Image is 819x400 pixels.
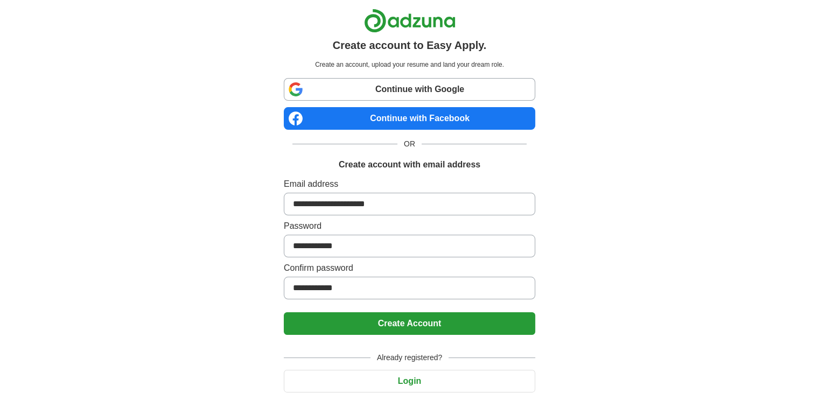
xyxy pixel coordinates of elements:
label: Email address [284,178,535,191]
button: Create Account [284,312,535,335]
p: Create an account, upload your resume and land your dream role. [286,60,533,69]
span: Already registered? [370,352,449,363]
h1: Create account to Easy Apply. [333,37,487,53]
a: Continue with Google [284,78,535,101]
a: Continue with Facebook [284,107,535,130]
img: Adzuna logo [364,9,456,33]
label: Password [284,220,535,233]
button: Login [284,370,535,392]
a: Login [284,376,535,385]
label: Confirm password [284,262,535,275]
h1: Create account with email address [339,158,480,171]
span: OR [397,138,422,150]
